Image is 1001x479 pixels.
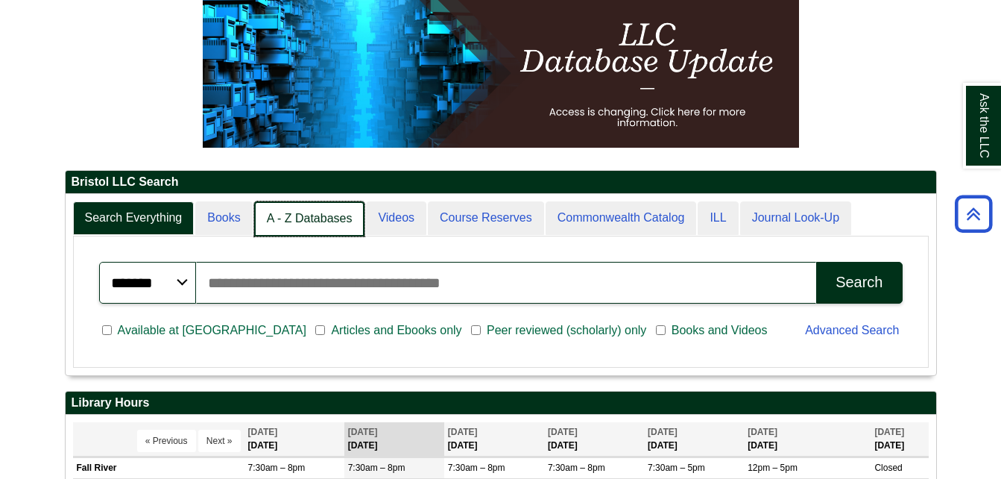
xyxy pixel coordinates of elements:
[444,422,544,456] th: [DATE]
[248,463,306,473] span: 7:30am – 8pm
[137,430,196,452] button: « Previous
[544,422,644,456] th: [DATE]
[744,422,871,456] th: [DATE]
[548,427,578,437] span: [DATE]
[874,463,902,473] span: Closed
[112,322,312,339] span: Available at [GEOGRAPHIC_DATA]
[448,427,478,437] span: [DATE]
[666,322,774,339] span: Books and Videos
[195,201,252,235] a: Books
[950,204,997,224] a: Back to Top
[871,422,928,456] th: [DATE]
[73,457,244,478] td: Fall River
[448,463,505,473] span: 7:30am – 8pm
[348,463,405,473] span: 7:30am – 8pm
[315,324,325,337] input: Articles and Ebooks only
[748,463,798,473] span: 12pm – 5pm
[248,427,278,437] span: [DATE]
[548,463,605,473] span: 7:30am – 8pm
[656,324,666,337] input: Books and Videos
[874,427,904,437] span: [DATE]
[471,324,481,337] input: Peer reviewed (scholarly) only
[102,324,112,337] input: Available at [GEOGRAPHIC_DATA]
[244,422,344,456] th: [DATE]
[748,427,777,437] span: [DATE]
[66,171,936,194] h2: Bristol LLC Search
[344,422,444,456] th: [DATE]
[740,201,851,235] a: Journal Look-Up
[73,201,195,235] a: Search Everything
[644,422,744,456] th: [DATE]
[698,201,738,235] a: ILL
[546,201,697,235] a: Commonwealth Catalog
[428,201,544,235] a: Course Reserves
[348,427,378,437] span: [DATE]
[836,274,882,291] div: Search
[481,322,652,339] span: Peer reviewed (scholarly) only
[816,262,902,304] button: Search
[198,430,241,452] button: Next »
[66,392,936,415] h2: Library Hours
[366,201,426,235] a: Videos
[805,324,899,336] a: Advanced Search
[325,322,467,339] span: Articles and Ebooks only
[254,201,365,237] a: A - Z Databases
[648,463,705,473] span: 7:30am – 5pm
[648,427,678,437] span: [DATE]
